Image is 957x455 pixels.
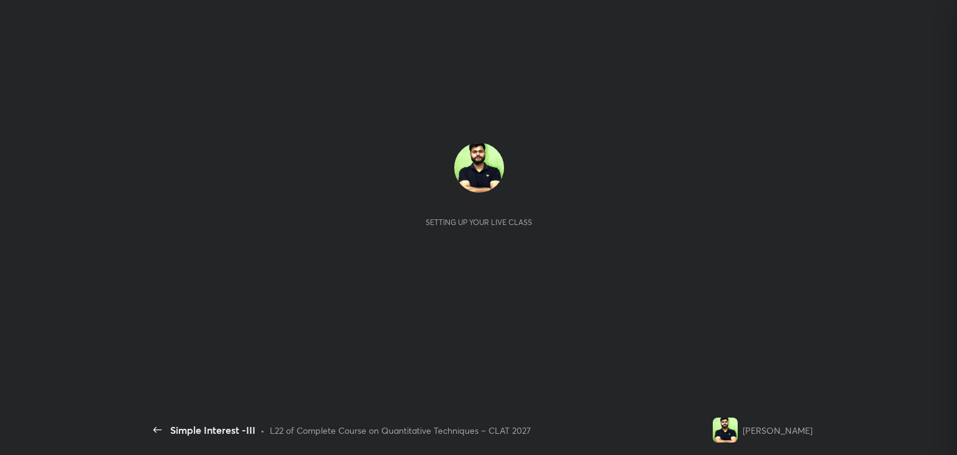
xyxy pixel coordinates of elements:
img: 6f4578c4c6224cea84386ccc78b3bfca.jpg [454,143,504,193]
div: [PERSON_NAME] [743,424,812,437]
div: • [260,424,265,437]
img: 6f4578c4c6224cea84386ccc78b3bfca.jpg [713,418,738,443]
div: Setting up your live class [426,218,532,227]
div: L22 of Complete Course on Quantitative Techniques – CLAT 2027 [270,424,531,437]
div: Simple Interest -III [170,423,255,438]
